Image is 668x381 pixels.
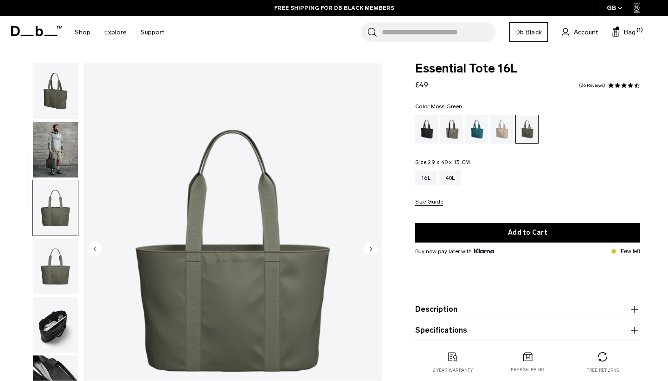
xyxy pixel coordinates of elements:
button: Size Guide [415,199,443,206]
img: Essential Tote 16L Moss Green [33,122,78,177]
a: Fogbow Beige [490,115,514,144]
a: Explore [104,16,127,49]
a: 40L [439,171,461,185]
p: 2 year warranty [433,367,473,374]
span: Buy now pay later with [415,247,494,256]
a: Midnight Teal [465,115,488,144]
img: Essential Tote 16L Moss Green [33,180,78,236]
img: Essential Tote 16L Moss Green [33,63,78,119]
span: Moss Green [431,103,462,110]
span: (1) [636,26,643,34]
a: FREE SHIPPING FOR DB BLACK MEMBERS [274,4,394,12]
img: {"height" => 20, "alt" => "Klarna"} [474,249,494,253]
a: Moss Green [515,115,539,144]
a: 36 reviews [579,83,605,88]
p: Few left [621,247,640,256]
button: Essential Tote 16L Moss Green [32,180,78,236]
a: Black Out [415,115,438,144]
button: Add to Cart [415,223,640,243]
nav: Main Navigation [68,16,171,49]
span: £49 [415,80,428,89]
p: Free returns [586,367,619,374]
button: Bag (1) [612,26,636,38]
a: Forest Green [440,115,463,144]
button: Essential Tote 16L Moss Green [32,63,78,119]
button: Specifications [415,325,640,336]
button: Next slide [364,242,378,257]
p: Free shipping [511,367,545,373]
a: Account [562,26,598,38]
button: Essential Tote 16L Moss Green [32,296,78,353]
a: Db Black [509,22,548,42]
a: 16L [415,171,437,185]
legend: Size: [415,159,470,165]
legend: Color: [415,104,462,109]
span: Essential Tote 16L [415,63,640,75]
button: Essential Tote 16L Moss Green [32,238,78,295]
button: Description [415,304,640,315]
span: Account [574,27,598,37]
span: Bag [624,27,636,37]
button: Previous slide [88,242,102,257]
img: Essential Tote 16L Moss Green [33,297,78,353]
a: Support [141,16,164,49]
a: Shop [75,16,90,49]
img: Essential Tote 16L Moss Green [33,238,78,294]
button: Essential Tote 16L Moss Green [32,121,78,178]
span: 29 x 40 x 13 CM [428,159,470,165]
